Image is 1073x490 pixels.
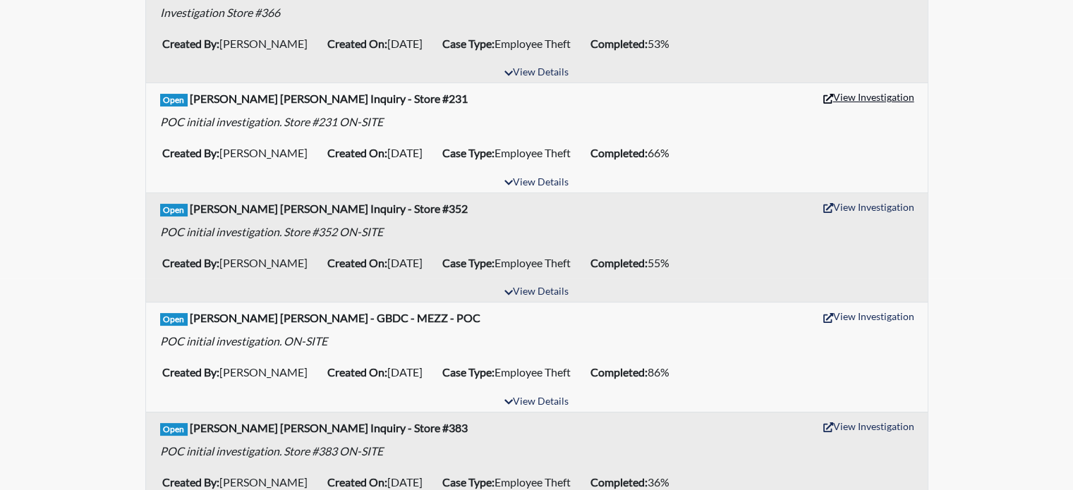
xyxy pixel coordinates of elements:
b: [PERSON_NAME] [PERSON_NAME] Inquiry - Store #383 [190,421,468,434]
b: Case Type: [442,475,495,489]
b: Completed: [590,256,648,269]
li: Employee Theft [437,142,585,164]
b: Case Type: [442,146,495,159]
b: Created On: [327,256,387,269]
button: View Investigation [817,305,921,327]
button: View Details [498,393,575,412]
span: Open [160,423,188,436]
em: POC initial investigation. Store #231 ON-SITE [160,115,383,128]
b: [PERSON_NAME] [PERSON_NAME] Inquiry - Store #231 [190,92,468,105]
li: Employee Theft [437,32,585,55]
b: Created By: [162,256,219,269]
b: Completed: [590,37,648,50]
b: Completed: [590,365,648,379]
em: POC initial investigation. ON-SITE [160,334,327,348]
b: Created By: [162,37,219,50]
li: [PERSON_NAME] [157,361,322,384]
b: Case Type: [442,256,495,269]
b: Created By: [162,475,219,489]
button: View Details [498,63,575,82]
li: [DATE] [322,361,437,384]
li: [PERSON_NAME] [157,142,322,164]
button: View Investigation [817,196,921,218]
b: Created On: [327,146,387,159]
em: POC initial investigation. Store #383 ON-SITE [160,444,383,458]
b: Case Type: [442,365,495,379]
em: POC initial investigation. Store #352 ON-SITE [160,225,383,238]
em: Investigation Store #366 [160,6,280,19]
li: [DATE] [322,252,437,274]
li: 53% [585,32,684,55]
li: Employee Theft [437,252,585,274]
button: View Details [498,173,575,192]
button: View Details [498,283,575,302]
b: [PERSON_NAME] [PERSON_NAME] Inquiry - Store #352 [190,202,468,215]
span: Open [160,94,188,106]
span: Open [160,313,188,326]
b: Created By: [162,146,219,159]
span: Open [160,204,188,216]
b: [PERSON_NAME] [PERSON_NAME] - GBDC - MEZZ - POC [190,311,480,324]
b: Completed: [590,146,648,159]
li: 66% [585,142,684,164]
li: 86% [585,361,684,384]
b: Case Type: [442,37,495,50]
li: [PERSON_NAME] [157,32,322,55]
b: Created On: [327,37,387,50]
button: View Investigation [817,86,921,108]
li: 55% [585,252,684,274]
b: Created By: [162,365,219,379]
button: View Investigation [817,415,921,437]
li: [PERSON_NAME] [157,252,322,274]
li: [DATE] [322,32,437,55]
li: Employee Theft [437,361,585,384]
b: Created On: [327,475,387,489]
li: [DATE] [322,142,437,164]
b: Completed: [590,475,648,489]
b: Created On: [327,365,387,379]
